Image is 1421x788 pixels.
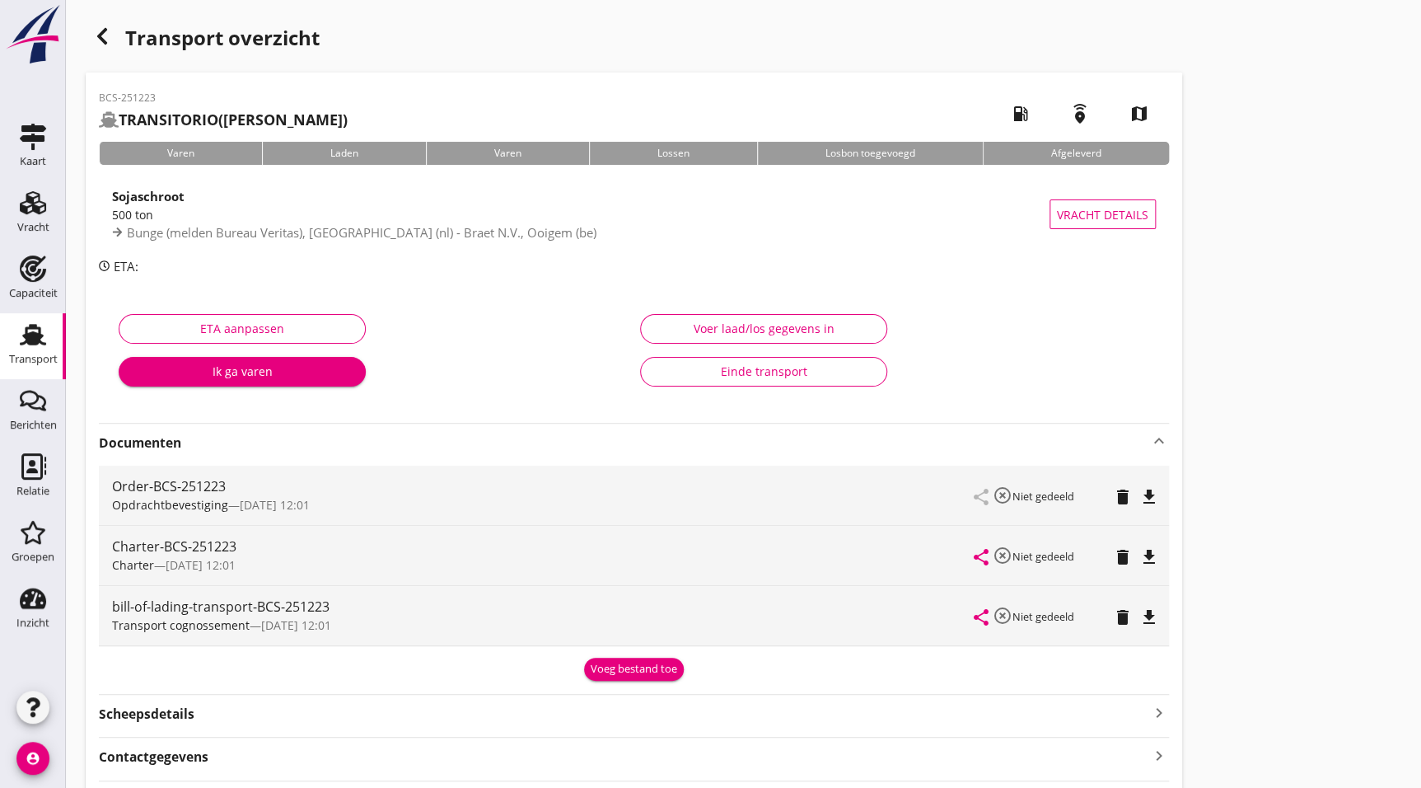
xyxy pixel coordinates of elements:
[99,705,194,724] strong: Scheepsdetails
[20,156,46,167] div: Kaart
[112,537,975,556] div: Charter-BCS-251223
[1139,547,1159,567] i: file_download
[1012,489,1074,504] small: Niet gedeeld
[114,258,138,274] span: ETA:
[640,357,887,387] button: Einde transport
[112,617,250,633] span: Transport cognossement
[654,363,873,380] div: Einde transport
[1113,547,1133,567] i: delete
[9,354,58,364] div: Transport
[1113,607,1133,627] i: delete
[993,606,1012,626] i: highlight_off
[1149,431,1169,451] i: keyboard_arrow_up
[112,188,185,204] strong: Sojaschroot
[654,320,873,337] div: Voer laad/los gegevens in
[584,658,684,681] button: Voeg bestand toe
[1116,91,1162,137] i: map
[112,597,975,617] div: bill-of-lading-transport-BCS-251223
[112,497,228,513] span: Opdrachtbevestiging
[591,661,677,678] div: Voeg bestand toe
[1057,91,1103,137] i: emergency_share
[99,91,348,106] p: BCS-251223
[1012,609,1074,624] small: Niet gedeeld
[1057,206,1148,223] span: Vracht details
[3,4,63,65] img: logo-small.a267ee39.svg
[99,109,348,131] h2: ([PERSON_NAME])
[262,142,426,165] div: Laden
[112,476,975,496] div: Order-BCS-251223
[1012,549,1074,564] small: Niet gedeeld
[757,142,983,165] div: Losbon toegevoegd
[119,314,366,344] button: ETA aanpassen
[993,485,1012,505] i: highlight_off
[16,742,49,775] i: account_circle
[1139,607,1159,627] i: file_download
[640,314,887,344] button: Voer laad/los gegevens in
[1049,199,1156,229] button: Vracht details
[112,556,975,574] div: —
[99,142,262,165] div: Varen
[983,142,1169,165] div: Afgeleverd
[9,288,58,298] div: Capaciteit
[99,178,1169,251] a: Sojaschroot500 tonBunge (melden Bureau Veritas), [GEOGRAPHIC_DATA] (nl) - Braet N.V., Ooigem (be)...
[112,496,975,514] div: —
[133,320,352,337] div: ETA aanpassen
[971,607,991,627] i: share
[99,434,1149,453] strong: Documenten
[119,357,366,387] button: Ik ga varen
[132,363,353,380] div: Ik ga varen
[971,547,991,567] i: share
[589,142,757,165] div: Lossen
[998,91,1044,137] i: local_gas_station
[112,557,154,573] span: Charter
[993,546,1012,565] i: highlight_off
[1149,744,1169,767] i: keyboard_arrow_right
[99,748,208,767] strong: Contactgegevens
[1149,701,1169,724] i: keyboard_arrow_right
[426,142,589,165] div: Varen
[1139,487,1159,507] i: file_download
[16,617,49,628] div: Inzicht
[119,110,218,129] strong: TRANSITORIO
[16,485,49,496] div: Relatie
[17,222,49,232] div: Vracht
[112,206,1049,223] div: 500 ton
[12,551,54,562] div: Groepen
[261,617,331,633] span: [DATE] 12:01
[112,617,975,634] div: —
[240,497,310,513] span: [DATE] 12:01
[86,20,1182,73] h1: Transport overzicht
[10,420,57,430] div: Berichten
[127,224,596,241] span: Bunge (melden Bureau Veritas), [GEOGRAPHIC_DATA] (nl) - Braet N.V., Ooigem (be)
[166,557,236,573] span: [DATE] 12:01
[1113,487,1133,507] i: delete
